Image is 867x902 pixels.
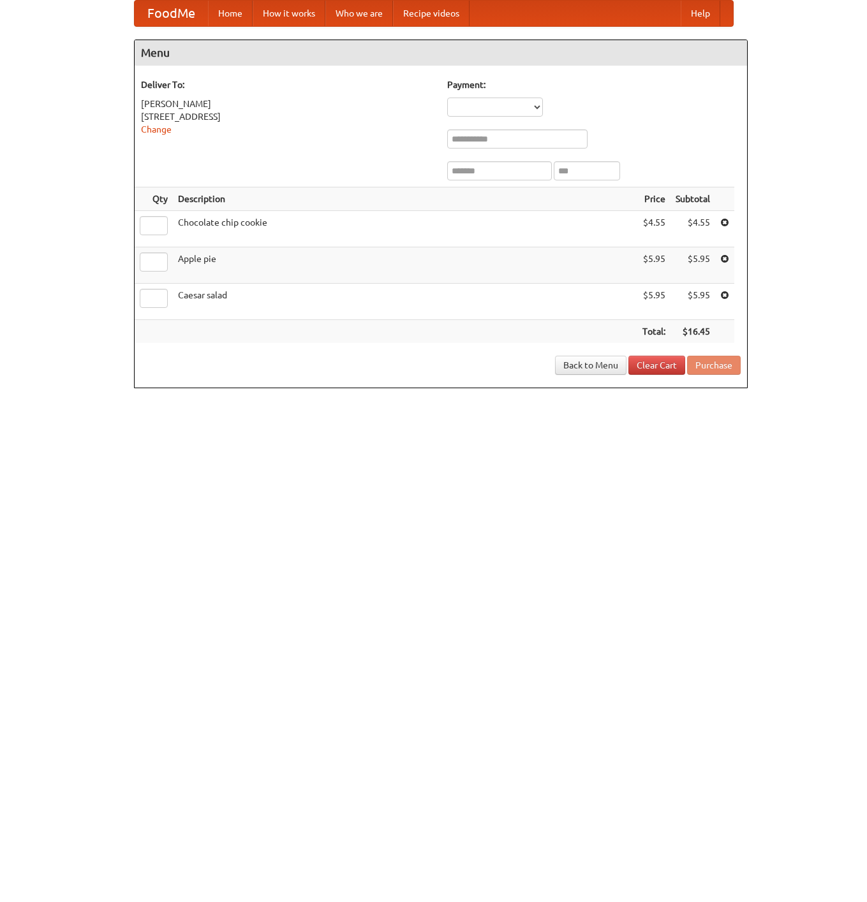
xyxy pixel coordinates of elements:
[135,187,173,211] th: Qty
[141,124,172,135] a: Change
[671,320,715,344] th: $16.45
[637,320,671,344] th: Total:
[173,247,637,284] td: Apple pie
[671,284,715,320] td: $5.95
[447,78,741,91] h5: Payment:
[637,284,671,320] td: $5.95
[393,1,470,26] a: Recipe videos
[687,356,741,375] button: Purchase
[141,98,434,110] div: [PERSON_NAME]
[141,78,434,91] h5: Deliver To:
[141,110,434,123] div: [STREET_ADDRESS]
[637,187,671,211] th: Price
[173,211,637,247] td: Chocolate chip cookie
[628,356,685,375] a: Clear Cart
[671,211,715,247] td: $4.55
[637,211,671,247] td: $4.55
[681,1,720,26] a: Help
[637,247,671,284] td: $5.95
[555,356,626,375] a: Back to Menu
[135,1,208,26] a: FoodMe
[173,187,637,211] th: Description
[671,247,715,284] td: $5.95
[135,40,747,66] h4: Menu
[671,187,715,211] th: Subtotal
[325,1,393,26] a: Who we are
[208,1,253,26] a: Home
[173,284,637,320] td: Caesar salad
[253,1,325,26] a: How it works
